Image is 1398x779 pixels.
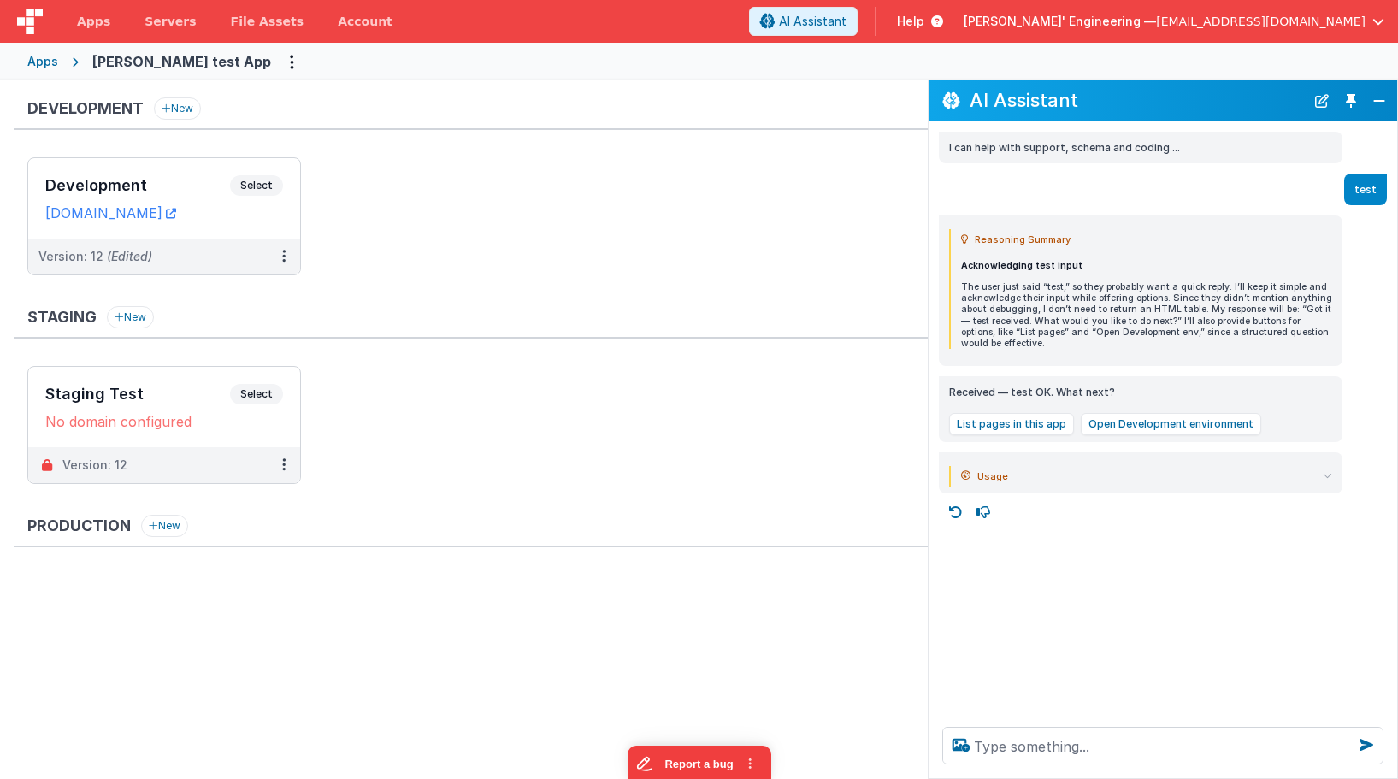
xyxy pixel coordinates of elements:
p: test [1354,180,1377,198]
span: Servers [145,13,196,30]
div: [PERSON_NAME] test App [92,51,271,72]
button: New [154,97,201,120]
h3: Development [27,100,144,117]
h3: Development [45,177,230,194]
h3: Production [27,517,131,534]
button: Open Development environment [1081,413,1261,435]
span: [EMAIL_ADDRESS][DOMAIN_NAME] [1156,13,1366,30]
span: AI Assistant [779,13,846,30]
button: List pages in this app [949,413,1074,435]
button: Close [1368,89,1390,113]
strong: Acknowledging test input [961,260,1082,271]
span: Apps [77,13,110,30]
div: Version: 12 [38,248,152,265]
div: Apps [27,53,58,70]
a: [DOMAIN_NAME] [45,204,176,221]
p: The user just said “test,” so they probably want a quick reply. I’ll keep it simple and acknowled... [961,281,1332,349]
span: [PERSON_NAME]' Engineering — [964,13,1156,30]
p: Received — test OK. What next? [949,383,1332,401]
span: (Edited) [107,249,152,263]
span: Reasoning Summary [975,229,1071,250]
button: New [141,515,188,537]
span: Select [230,175,283,196]
button: Options [278,48,305,75]
h3: Staging Test [45,386,230,403]
summary: Usage [961,466,1332,487]
h2: AI Assistant [970,90,1305,110]
button: [PERSON_NAME]' Engineering — [EMAIL_ADDRESS][DOMAIN_NAME] [964,13,1384,30]
span: Usage [977,466,1008,487]
span: Select [230,384,283,404]
button: Toggle Pin [1339,89,1363,113]
button: New Chat [1310,89,1334,113]
div: No domain configured [45,413,283,430]
div: Version: 12 [62,457,127,474]
button: New [107,306,154,328]
p: I can help with support, schema and coding ... [949,139,1332,156]
span: Help [897,13,924,30]
span: File Assets [231,13,304,30]
h3: Staging [27,309,97,326]
button: AI Assistant [749,7,858,36]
